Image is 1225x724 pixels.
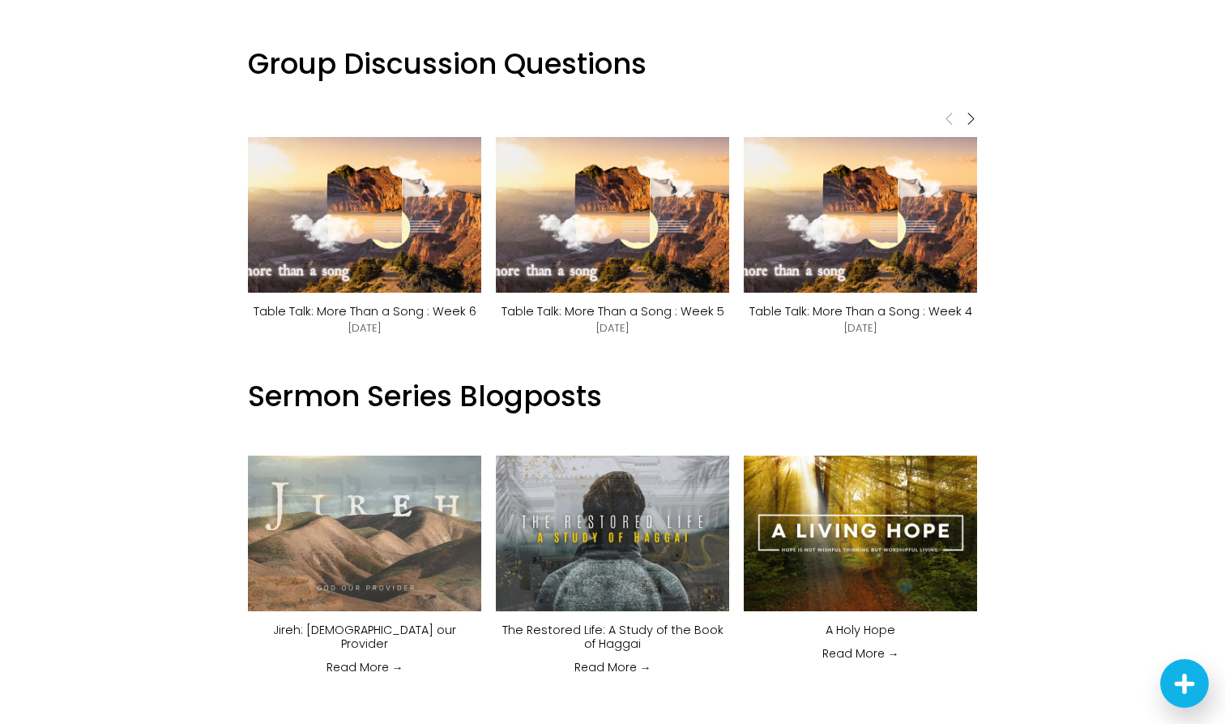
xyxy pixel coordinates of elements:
a: The Restored Life: A Study of the Book of Haggai [496,456,729,611]
span: Previous [943,111,956,125]
a: Read More → [248,659,481,675]
a: A Holy Hope [826,622,895,638]
time: [DATE] [348,321,382,336]
img: Table Talk: More Than a Song : Week 6 [226,137,502,293]
a: Jireh: [DEMOGRAPHIC_DATA] our Provider [273,622,456,652]
a: Table Talk: More Than a Song : Week 5 [502,303,724,319]
img: A Holy Hope [722,456,998,611]
a: Table Talk: More Than a Song : Week 5 [496,137,729,293]
time: [DATE] [596,321,630,336]
a: The Restored Life: A Study of the Book of Haggai [502,622,723,652]
h3: Sermon Series Blogposts [248,378,977,416]
a: Read More → [744,645,977,662]
img: Table Talk: More Than a Song : Week 5 [474,137,750,293]
a: A Holy Hope [744,456,977,611]
a: Table Talk: More Than a Song : Week 4 [744,137,977,293]
a: Table Talk: More Than a Song : Week 6 [254,303,476,319]
h3: Group Discussion Questions [248,45,977,84]
a: Table Talk: More Than a Song : Week 4 [749,303,972,319]
img: Table Talk: More Than a Song : Week 4 [722,137,998,293]
a: Read More → [496,659,729,675]
a: Table Talk: More Than a Song : Week 6 [248,137,481,293]
a: Jireh: God our Provider [248,456,481,611]
time: [DATE] [844,321,877,336]
img: Jireh: God our Provider [226,456,502,611]
span: Next [964,111,977,125]
img: The Restored Life: A Study of the Book of Haggai [474,456,750,611]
